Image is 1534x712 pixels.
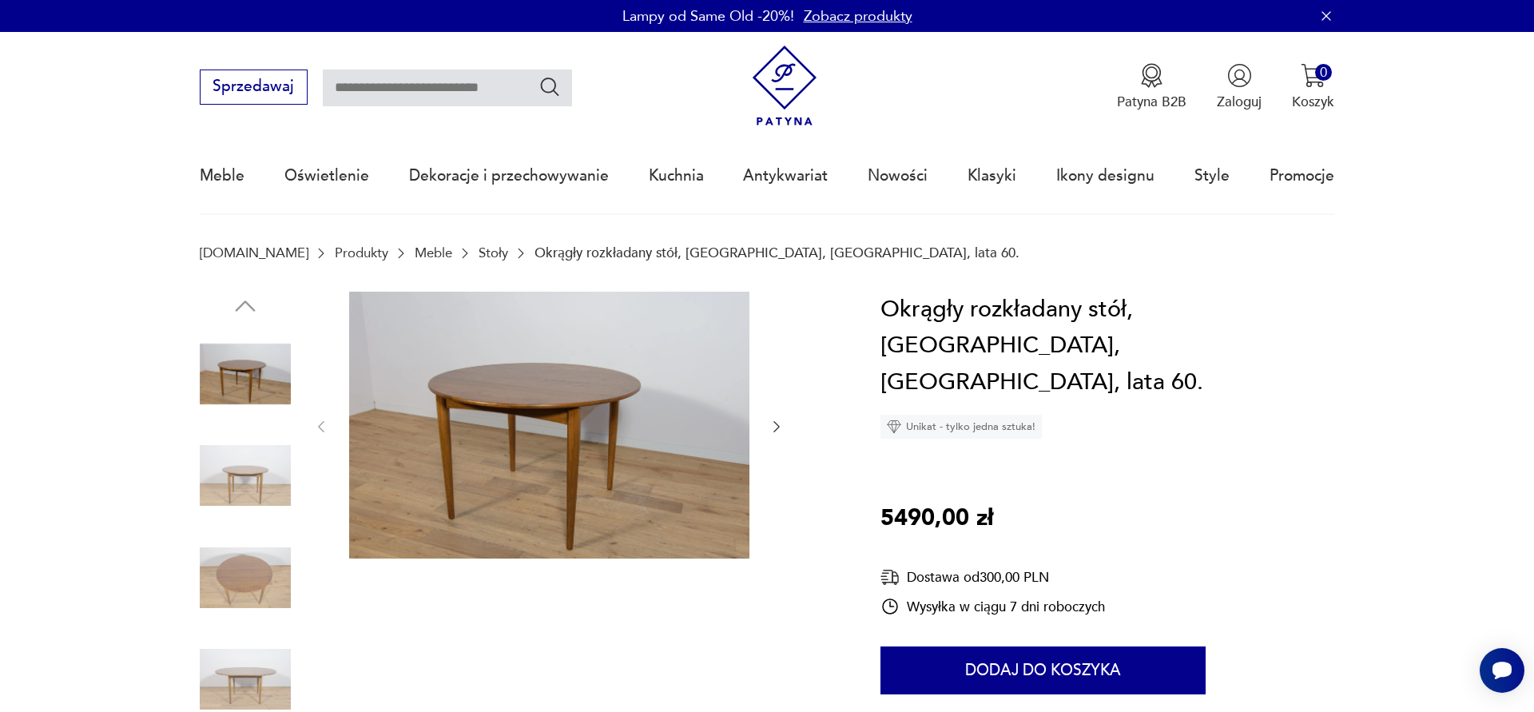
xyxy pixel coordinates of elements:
[804,6,912,26] a: Zobacz produkty
[1117,63,1186,111] button: Patyna B2B
[200,430,291,521] img: Zdjęcie produktu Okrągły rozkładany stół, G-Plan, Wielka Brytania, lata 60.
[1227,63,1252,88] img: Ikonka użytkownika
[968,139,1016,213] a: Klasyki
[200,328,291,420] img: Zdjęcie produktu Okrągły rozkładany stół, G-Plan, Wielka Brytania, lata 60.
[622,6,794,26] p: Lampy od Same Old -20%!
[1480,648,1524,693] iframe: Smartsupp widget button
[1217,63,1262,111] button: Zaloguj
[200,532,291,623] img: Zdjęcie produktu Okrągły rozkładany stół, G-Plan, Wielka Brytania, lata 60.
[868,139,928,213] a: Nowości
[880,646,1206,694] button: Dodaj do koszyka
[349,292,749,559] img: Zdjęcie produktu Okrągły rozkładany stół, G-Plan, Wielka Brytania, lata 60.
[880,415,1042,439] div: Unikat - tylko jedna sztuka!
[1292,63,1334,111] button: 0Koszyk
[1301,63,1325,88] img: Ikona koszyka
[200,82,308,94] a: Sprzedawaj
[880,567,1105,587] div: Dostawa od 300,00 PLN
[649,139,704,213] a: Kuchnia
[1292,93,1334,111] p: Koszyk
[284,139,369,213] a: Oświetlenie
[335,245,388,261] a: Produkty
[409,139,609,213] a: Dekoracje i przechowywanie
[743,139,828,213] a: Antykwariat
[880,567,900,587] img: Ikona dostawy
[200,245,308,261] a: [DOMAIN_NAME]
[1056,139,1154,213] a: Ikony designu
[745,46,825,126] img: Patyna - sklep z meblami i dekoracjami vintage
[479,245,508,261] a: Stoły
[200,70,308,105] button: Sprzedawaj
[887,420,901,434] img: Ikona diamentu
[1194,139,1230,213] a: Style
[880,292,1334,401] h1: Okrągły rozkładany stół, [GEOGRAPHIC_DATA], [GEOGRAPHIC_DATA], lata 60.
[1117,93,1186,111] p: Patyna B2B
[538,75,562,98] button: Szukaj
[880,597,1105,616] div: Wysyłka w ciągu 7 dni roboczych
[1217,93,1262,111] p: Zaloguj
[880,500,993,537] p: 5490,00 zł
[1270,139,1334,213] a: Promocje
[1315,64,1332,81] div: 0
[1139,63,1164,88] img: Ikona medalu
[1117,63,1186,111] a: Ikona medaluPatyna B2B
[535,245,1019,261] p: Okrągły rozkładany stół, [GEOGRAPHIC_DATA], [GEOGRAPHIC_DATA], lata 60.
[200,139,244,213] a: Meble
[415,245,452,261] a: Meble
